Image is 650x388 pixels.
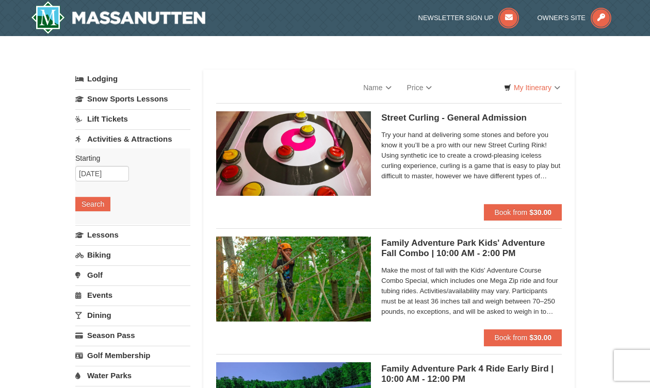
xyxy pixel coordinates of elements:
a: Golf [75,265,190,284]
img: 15390471-88-44377514.jpg [216,111,371,196]
a: Activities & Attractions [75,129,190,148]
img: Massanutten Resort Logo [31,1,205,34]
a: Season Pass [75,326,190,345]
a: Lodging [75,70,190,88]
span: Book from [494,333,527,342]
span: Newsletter Sign Up [418,14,494,22]
span: Try your hand at delivering some stones and before you know it you’ll be a pro with our new Stree... [381,130,562,181]
h5: Family Adventure Park 4 Ride Early Bird | 10:00 AM - 12:00 PM [381,364,562,384]
a: Owner's Site [538,14,612,22]
span: Make the most of fall with the Kids' Adventure Course Combo Special, which includes one Mega Zip ... [381,265,562,317]
a: Massanutten Resort [31,1,205,34]
a: Price [399,77,440,98]
button: Book from $30.00 [484,204,562,221]
a: Dining [75,306,190,325]
button: Search [75,197,110,211]
a: Lift Tickets [75,109,190,128]
a: Newsletter Sign Up [418,14,519,22]
label: Starting [75,153,183,163]
strong: $30.00 [529,333,551,342]
a: Name [355,77,399,98]
a: Biking [75,245,190,264]
h5: Street Curling - General Admission [381,113,562,123]
a: My Itinerary [497,80,567,95]
h5: Family Adventure Park Kids' Adventure Fall Combo | 10:00 AM - 2:00 PM [381,238,562,259]
img: 6619925-37-774baaa7.jpg [216,237,371,321]
a: Lessons [75,225,190,244]
span: Owner's Site [538,14,586,22]
a: Snow Sports Lessons [75,89,190,108]
span: Book from [494,208,527,216]
a: Events [75,285,190,305]
a: Water Parks [75,366,190,385]
button: Book from $30.00 [484,329,562,346]
strong: $30.00 [529,208,551,216]
a: Golf Membership [75,346,190,365]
